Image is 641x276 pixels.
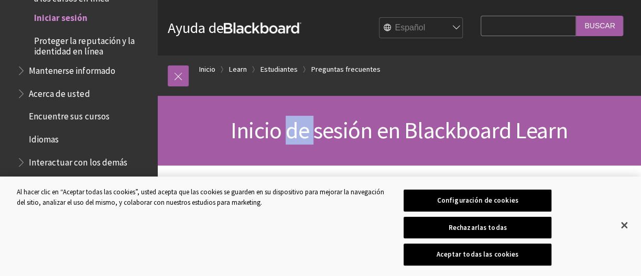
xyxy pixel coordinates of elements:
span: Encuentre sus cursos [29,108,109,122]
a: Estudiantes [260,63,298,76]
a: Ayuda deBlackboard [168,18,301,37]
button: Cerrar [613,214,636,237]
input: Buscar [576,16,623,36]
a: Inicio [199,63,215,76]
span: Idiomas [29,130,59,145]
strong: Blackboard [224,23,301,34]
span: Acerca de usted [29,85,90,99]
a: Learn [229,63,247,76]
button: Aceptar todas las cookies [404,244,551,266]
button: Rechazarlas todas [404,217,551,239]
button: Configuración de cookies [404,190,551,212]
a: Preguntas frecuentes [311,63,381,76]
span: Inicio de sesión en Blackboard Learn [231,116,568,145]
span: Proteger la reputación y la identidad en línea [34,32,150,57]
span: Iniciar sesión [34,9,88,24]
span: Interactuar con los demás [29,153,127,168]
span: Mantenerse informado [29,62,115,76]
div: Al hacer clic en “Aceptar todas las cookies”, usted acepta que las cookies se guarden en su dispo... [17,187,385,207]
select: Site Language Selector [379,18,463,39]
